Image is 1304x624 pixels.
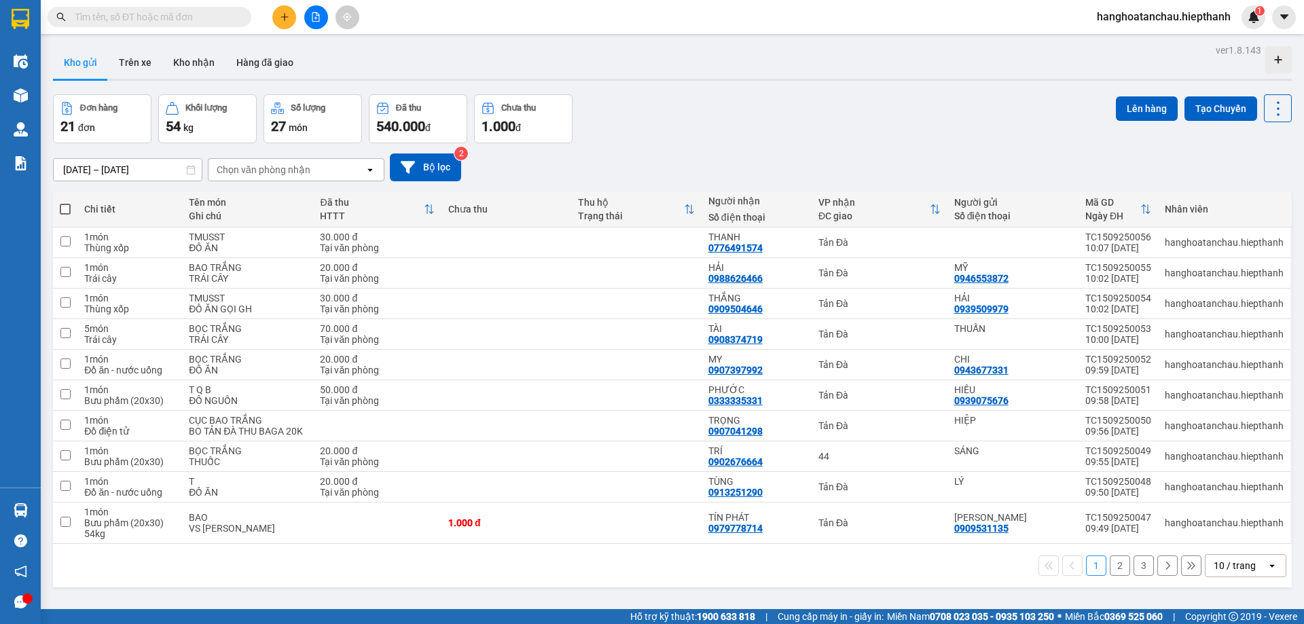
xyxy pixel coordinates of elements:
div: 1 món [84,415,175,426]
div: BỌC TRẮNG [189,323,306,334]
div: T [189,476,306,487]
div: Đồ ăn - nước uống [84,487,175,498]
div: Số điện thoại [954,210,1072,221]
div: TC1509250050 [1085,415,1151,426]
div: Ngày ĐH [1085,210,1140,221]
span: Cung cấp máy in - giấy in: [778,609,884,624]
div: 0909504646 [708,304,763,314]
div: TMUSST [189,293,306,304]
div: TC1509250056 [1085,232,1151,242]
div: TC1509250049 [1085,445,1151,456]
button: Khối lượng54kg [158,94,257,143]
span: | [1173,609,1175,624]
div: 1 món [84,293,175,304]
div: 30.000 đ [320,232,435,242]
button: Số lượng27món [264,94,362,143]
div: 30.000 đ [320,293,435,304]
button: Kho gửi [53,46,108,79]
div: BAO TRẮNG [189,262,306,273]
div: 0943677331 [954,365,1009,375]
div: HÙNG ĐÀO [954,512,1072,523]
div: ĐỒ ĂN [189,242,306,253]
div: TRÍ [708,445,805,456]
div: Tại văn phòng [320,304,435,314]
img: warehouse-icon [14,122,28,136]
div: 5 món [84,323,175,334]
div: Nhân viên [1165,204,1284,215]
div: hanghoatanchau.hiepthanh [1165,268,1284,278]
div: 10 / trang [1214,559,1256,572]
span: plus [280,12,289,22]
div: THUỐC [189,456,306,467]
div: 0988626466 [708,273,763,284]
div: ver 1.8.143 [1216,43,1261,58]
span: question-circle [14,534,27,547]
div: TC1509250053 [1085,323,1151,334]
div: Tản Đà [818,329,941,339]
div: Đồ ăn - nước uống [84,365,175,375]
span: 54 [166,118,181,134]
span: aim [342,12,352,22]
div: 09:49 [DATE] [1085,523,1151,534]
button: Đã thu540.000đ [369,94,467,143]
div: 0979778714 [708,523,763,534]
svg: open [365,164,376,175]
div: BAO [189,512,306,523]
div: 0913251290 [708,487,763,498]
button: aim [336,5,359,29]
div: Trái cây [84,273,175,284]
div: Tản Đà [818,390,941,401]
div: Người gửi [954,197,1072,208]
div: Bưu phẩm (20x30) [84,395,175,406]
div: TC1509250052 [1085,354,1151,365]
div: Mã GD [1085,197,1140,208]
span: ⚪️ [1057,614,1062,619]
div: 0939509979 [954,304,1009,314]
img: solution-icon [14,156,28,170]
div: BO TẢN ĐÀ THU BAGA 20K [189,426,306,437]
div: 44 [818,451,941,462]
div: Tại văn phòng [320,273,435,284]
div: 1 món [84,445,175,456]
div: hanghoatanchau.hiepthanh [1165,237,1284,248]
div: 0902676664 [708,456,763,467]
div: TRÁI CÂY [189,273,306,284]
div: Số lượng [291,103,325,113]
div: Đồ điện tử [84,426,175,437]
th: Toggle SortBy [313,191,441,227]
div: 09:59 [DATE] [1085,365,1151,375]
div: Tạo kho hàng mới [1265,46,1292,73]
div: Tại văn phòng [320,456,435,467]
div: 0907397992 [708,365,763,375]
div: BỌC TRẮNG [189,354,306,365]
span: 540.000 [376,118,425,134]
div: 20.000 đ [320,262,435,273]
strong: 1900 633 818 [697,611,755,622]
span: message [14,595,27,608]
th: Toggle SortBy [571,191,701,227]
div: Bưu phẩm (20x30) [84,456,175,467]
span: caret-down [1278,11,1290,23]
button: Chưa thu1.000đ [474,94,573,143]
img: warehouse-icon [14,88,28,103]
div: Ghi chú [189,210,306,221]
span: kg [183,122,194,133]
div: 20.000 đ [320,476,435,487]
div: 70.000 đ [320,323,435,334]
div: TC1509250048 [1085,476,1151,487]
img: icon-new-feature [1248,11,1260,23]
div: 0946553872 [954,273,1009,284]
div: Tản Đà [818,517,941,528]
div: 1 món [84,507,175,517]
div: HTTT [320,210,424,221]
button: Hàng đã giao [225,46,304,79]
span: 27 [271,118,286,134]
div: 54 kg [84,528,175,539]
div: Tản Đà [818,420,941,431]
div: 1 món [84,232,175,242]
div: Chi tiết [84,204,175,215]
input: Tìm tên, số ĐT hoặc mã đơn [75,10,235,24]
div: HẢI [708,262,805,273]
div: Trạng thái [578,210,683,221]
div: Tại văn phòng [320,334,435,345]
